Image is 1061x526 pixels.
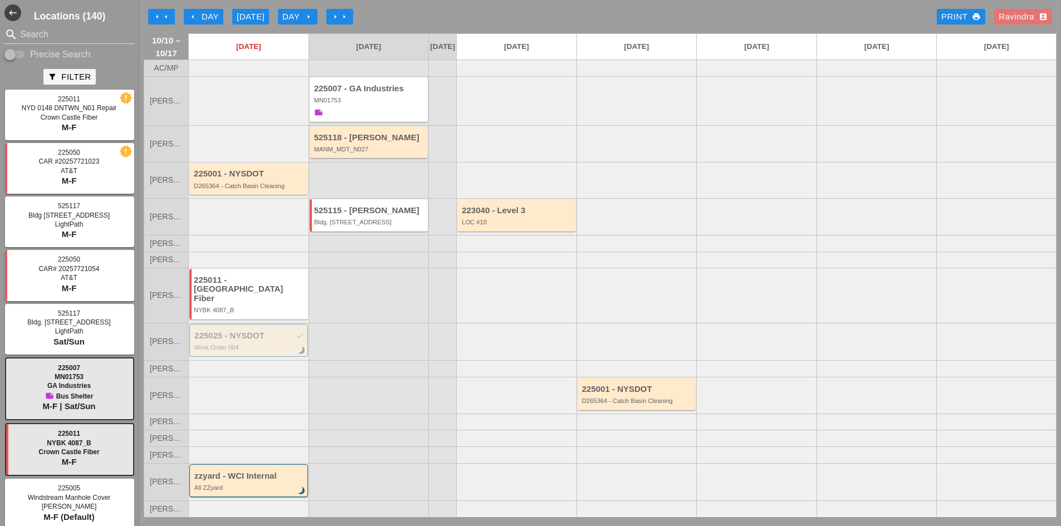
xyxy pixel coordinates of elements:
[39,158,100,165] span: CAR #20257721023
[61,167,77,175] span: AT&T
[462,219,573,225] div: LOC #10
[27,318,110,326] span: Bldg. [STREET_ADDRESS]
[429,34,456,60] a: [DATE]
[4,48,135,61] div: Enable Precise search to match search terms exactly.
[4,28,18,41] i: search
[62,176,77,185] span: M-F
[62,229,77,239] span: M-F
[121,146,131,156] i: new_releases
[55,327,84,335] span: LightPath
[314,97,426,104] div: MN01753
[58,364,80,372] span: 225007
[232,9,269,24] button: [DATE]
[296,485,308,497] i: brightness_3
[121,93,131,103] i: new_releases
[194,276,305,303] div: 225011 - [GEOGRAPHIC_DATA] Fiber
[61,274,77,282] span: AT&T
[697,34,816,60] a: [DATE]
[150,505,183,513] span: [PERSON_NAME]
[56,392,94,400] span: Bus Shelter
[278,9,317,24] button: Day
[28,212,110,219] span: Bldg [STREET_ADDRESS]
[150,176,183,184] span: [PERSON_NAME]
[148,9,175,24] button: Move Back 1 Week
[150,434,183,443] span: [PERSON_NAME]
[30,49,91,60] label: Precise Search
[194,307,305,313] div: NYBK 4087_B
[42,503,97,510] span: [PERSON_NAME]
[577,34,697,60] a: [DATE]
[39,265,100,273] span: CAR# 20257721054
[150,140,183,148] span: [PERSON_NAME]
[150,291,183,299] span: [PERSON_NAME]
[55,220,84,228] span: LightPath
[150,213,183,221] span: [PERSON_NAME]
[48,72,57,81] i: filter_alt
[58,484,80,492] span: 225005
[582,385,693,394] div: 225001 - NYSDOT
[194,344,305,351] div: Work Order 004
[42,401,95,411] span: M-F | Sat/Sun
[937,9,985,24] a: Print
[194,169,305,179] div: 225001 - NYSDOT
[48,71,91,83] div: Filter
[817,34,937,60] a: [DATE]
[314,219,426,225] div: Bldg. 300 E. 46th Street
[150,391,183,400] span: [PERSON_NAME]
[462,206,573,215] div: 223040 - Level 3
[153,12,162,21] i: arrow_left
[4,4,21,21] button: Shrink Sidebar
[150,337,183,346] span: [PERSON_NAME]
[47,382,91,390] span: GA Industries
[55,373,84,381] span: MN01753
[282,11,313,23] div: Day
[194,183,305,189] div: D265364 - Catch Basin Cleaning
[4,4,21,21] i: west
[58,255,80,263] span: 225050
[58,149,80,156] span: 225050
[58,95,80,103] span: 225011
[188,12,197,21] i: arrow_left
[28,494,111,502] span: Windstream Manhole Cover
[309,34,429,60] a: [DATE]
[150,239,183,248] span: [PERSON_NAME]
[994,9,1052,24] button: Ravindra
[22,104,117,112] span: NYD 0148 DNTWN_N01 Repair
[331,12,340,21] i: arrow_right
[43,69,95,85] button: Filter
[150,255,183,264] span: [PERSON_NAME]
[150,478,183,486] span: [PERSON_NAME]
[189,34,309,60] a: [DATE]
[194,331,305,341] div: 225025 - NYSDOT
[150,365,183,373] span: [PERSON_NAME]
[62,122,77,132] span: M-F
[296,331,305,340] i: check
[58,202,80,210] span: 525117
[1039,12,1048,21] i: account_box
[53,337,85,346] span: Sat/Sun
[154,64,178,72] span: AC/MP
[326,9,353,24] button: Move Ahead 1 Week
[62,457,77,466] span: M-F
[43,512,95,522] span: M-F (Default)
[150,417,183,426] span: [PERSON_NAME]
[314,206,426,215] div: 525115 - [PERSON_NAME]
[941,11,981,23] div: Print
[296,345,308,357] i: brightness_3
[184,9,223,24] button: Day
[194,484,305,491] div: All ZZyard
[237,11,265,23] div: [DATE]
[457,34,576,60] a: [DATE]
[47,439,91,447] span: NYBK 4087_B
[314,133,426,142] div: 525118 - [PERSON_NAME]
[314,146,426,153] div: MANM_MDT_N027
[314,108,323,117] i: note
[38,448,99,456] span: Crown Castle Fiber
[340,12,349,21] i: arrow_right
[150,34,183,60] span: 10/10 – 10/17
[937,34,1056,60] a: [DATE]
[999,11,1048,23] div: Ravindra
[188,11,219,23] div: Day
[150,97,183,105] span: [PERSON_NAME]
[314,84,426,94] div: 225007 - GA Industries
